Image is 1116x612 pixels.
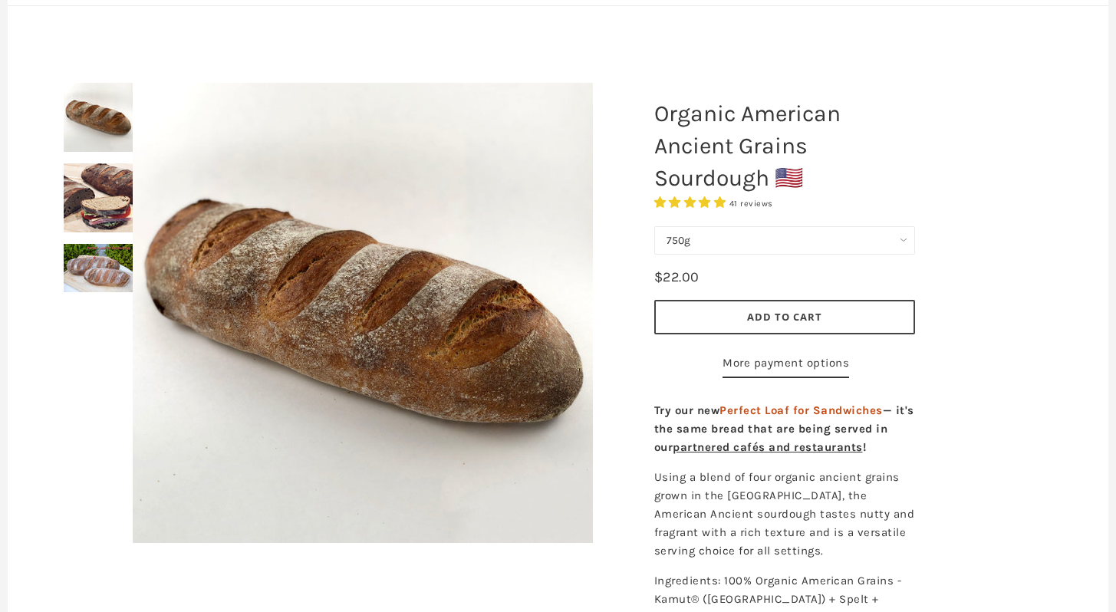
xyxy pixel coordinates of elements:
[654,266,700,288] div: $22.00
[643,90,927,202] h1: Organic American Ancient Grains Sourdough 🇺🇸
[64,83,133,152] img: Organic American Ancient Grains Sourdough 🇺🇸
[747,310,822,324] span: Add to Cart
[729,199,773,209] span: 41 reviews
[654,470,915,558] span: Using a blend of four organic ancient grains grown in the [GEOGRAPHIC_DATA], the American Ancient...
[64,163,133,232] img: Organic American Ancient Grains Sourdough 🇺🇸
[64,244,133,292] img: Organic American Ancient Grains Sourdough 🇺🇸
[654,300,915,334] button: Add to Cart
[723,354,849,378] a: More payment options
[654,403,914,454] strong: Try our new — it's the same bread that are being served in our !
[133,83,593,543] img: Organic American Ancient Grains Sourdough 🇺🇸
[654,196,729,209] span: 4.93 stars
[719,403,883,417] span: Perfect Loaf for Sandwiches
[673,440,863,454] a: partnered cafés and restaurants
